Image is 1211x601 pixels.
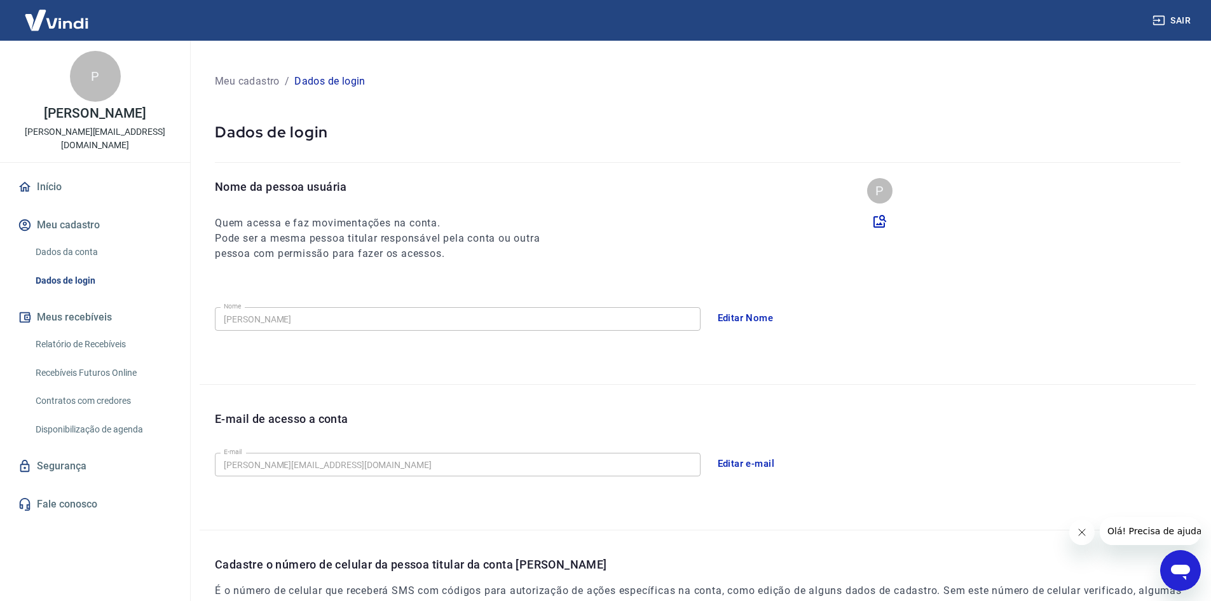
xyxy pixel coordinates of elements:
label: E-mail [224,447,242,457]
button: Meus recebíveis [15,303,175,331]
div: P [70,51,121,102]
a: Relatório de Recebíveis [31,331,175,357]
a: Dados da conta [31,239,175,265]
img: Vindi [15,1,98,39]
p: E-mail de acesso a conta [215,410,348,427]
button: Editar e-mail [711,450,782,477]
p: Dados de login [215,122,1180,142]
a: Início [15,173,175,201]
iframe: Fechar mensagem [1069,520,1095,545]
p: / [285,74,289,89]
p: Nome da pessoa usuária [215,178,563,195]
p: [PERSON_NAME] [44,107,146,120]
a: Dados de login [31,268,175,294]
a: Contratos com credores [31,388,175,414]
button: Sair [1150,9,1196,32]
h6: Quem acessa e faz movimentações na conta. [215,216,563,231]
a: Recebíveis Futuros Online [31,360,175,386]
div: P [867,178,893,204]
p: [PERSON_NAME][EMAIL_ADDRESS][DOMAIN_NAME] [10,125,180,152]
button: Meu cadastro [15,211,175,239]
span: Olá! Precisa de ajuda? [8,9,107,19]
p: Dados de login [294,74,366,89]
iframe: Mensagem da empresa [1100,517,1201,545]
a: Segurança [15,452,175,480]
p: Meu cadastro [215,74,280,89]
a: Fale conosco [15,490,175,518]
a: Disponibilização de agenda [31,417,175,443]
button: Editar Nome [711,305,781,331]
label: Nome [224,301,242,311]
h6: Pode ser a mesma pessoa titular responsável pela conta ou outra pessoa com permissão para fazer o... [215,231,563,261]
iframe: Botão para abrir a janela de mensagens [1160,550,1201,591]
p: Cadastre o número de celular da pessoa titular da conta [PERSON_NAME] [215,556,1196,573]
